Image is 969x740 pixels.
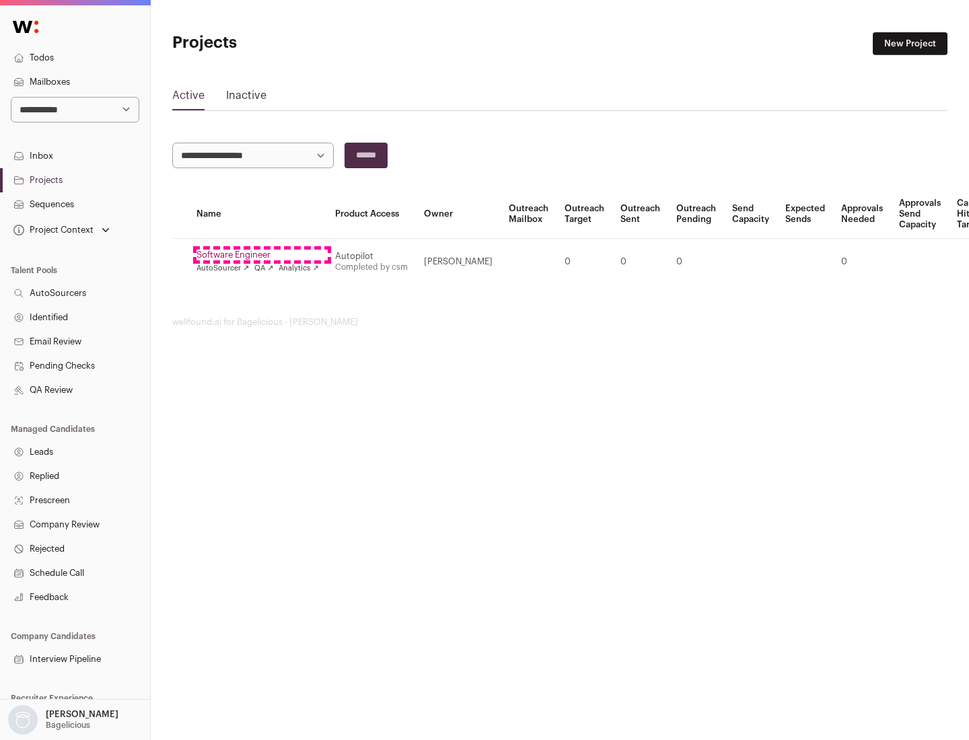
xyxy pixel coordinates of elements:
[279,263,318,274] a: Analytics ↗
[11,225,94,235] div: Project Context
[8,705,38,735] img: nopic.png
[46,720,90,731] p: Bagelicious
[5,13,46,40] img: Wellfound
[11,221,112,239] button: Open dropdown
[335,263,408,271] a: Completed by csm
[226,87,266,109] a: Inactive
[612,239,668,285] td: 0
[833,239,891,285] td: 0
[327,190,416,239] th: Product Access
[777,190,833,239] th: Expected Sends
[188,190,327,239] th: Name
[46,709,118,720] p: [PERSON_NAME]
[172,32,431,54] h1: Projects
[833,190,891,239] th: Approvals Needed
[557,190,612,239] th: Outreach Target
[196,263,249,274] a: AutoSourcer ↗
[724,190,777,239] th: Send Capacity
[5,705,121,735] button: Open dropdown
[668,239,724,285] td: 0
[416,190,501,239] th: Owner
[668,190,724,239] th: Outreach Pending
[416,239,501,285] td: [PERSON_NAME]
[873,32,947,55] a: New Project
[335,251,408,262] div: Autopilot
[254,263,273,274] a: QA ↗
[501,190,557,239] th: Outreach Mailbox
[196,250,319,260] a: Software Engineer
[172,87,205,109] a: Active
[612,190,668,239] th: Outreach Sent
[891,190,949,239] th: Approvals Send Capacity
[172,317,947,328] footer: wellfound:ai for Bagelicious - [PERSON_NAME]
[557,239,612,285] td: 0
